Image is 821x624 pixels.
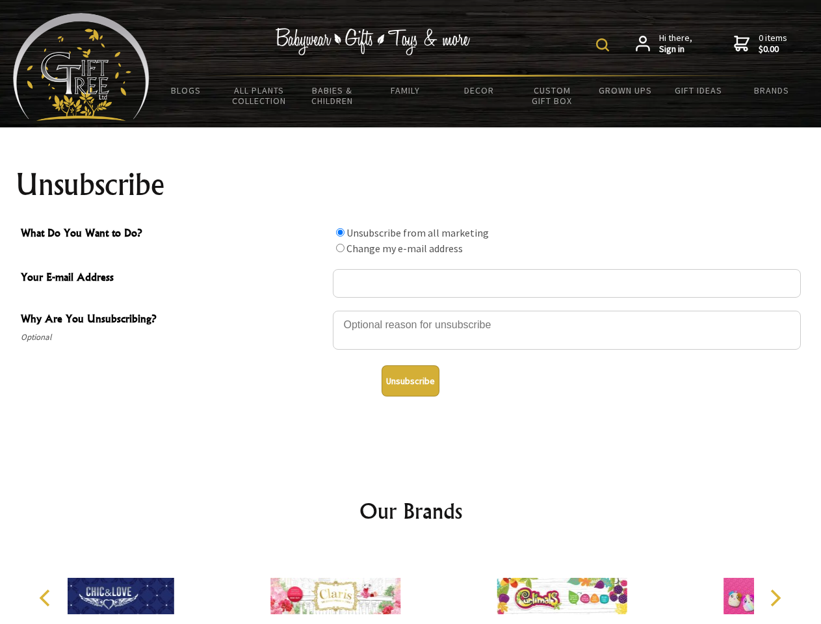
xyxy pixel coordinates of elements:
a: Decor [442,77,515,104]
button: Previous [33,584,61,612]
textarea: Why Are You Unsubscribing? [333,311,801,350]
img: Babywear - Gifts - Toys & more [276,28,471,55]
button: Next [761,584,789,612]
a: 0 items$0.00 [734,32,787,55]
a: BLOGS [150,77,223,104]
a: Grown Ups [588,77,662,104]
span: 0 items [759,32,787,55]
a: Brands [735,77,809,104]
span: Why Are You Unsubscribing? [21,311,326,330]
label: Unsubscribe from all marketing [346,226,489,239]
span: Your E-mail Address [21,269,326,288]
input: Your E-mail Address [333,269,801,298]
span: Optional [21,330,326,345]
a: Family [369,77,443,104]
img: Babyware - Gifts - Toys and more... [13,13,150,121]
a: Babies & Children [296,77,369,114]
strong: $0.00 [759,44,787,55]
a: Hi there,Sign in [636,32,692,55]
a: Gift Ideas [662,77,735,104]
a: All Plants Collection [223,77,296,114]
img: product search [596,38,609,51]
input: What Do You Want to Do? [336,228,345,237]
strong: Sign in [659,44,692,55]
h2: Our Brands [26,495,796,526]
button: Unsubscribe [382,365,439,396]
span: What Do You Want to Do? [21,225,326,244]
span: Hi there, [659,32,692,55]
h1: Unsubscribe [16,169,806,200]
a: Custom Gift Box [515,77,589,114]
label: Change my e-mail address [346,242,463,255]
input: What Do You Want to Do? [336,244,345,252]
